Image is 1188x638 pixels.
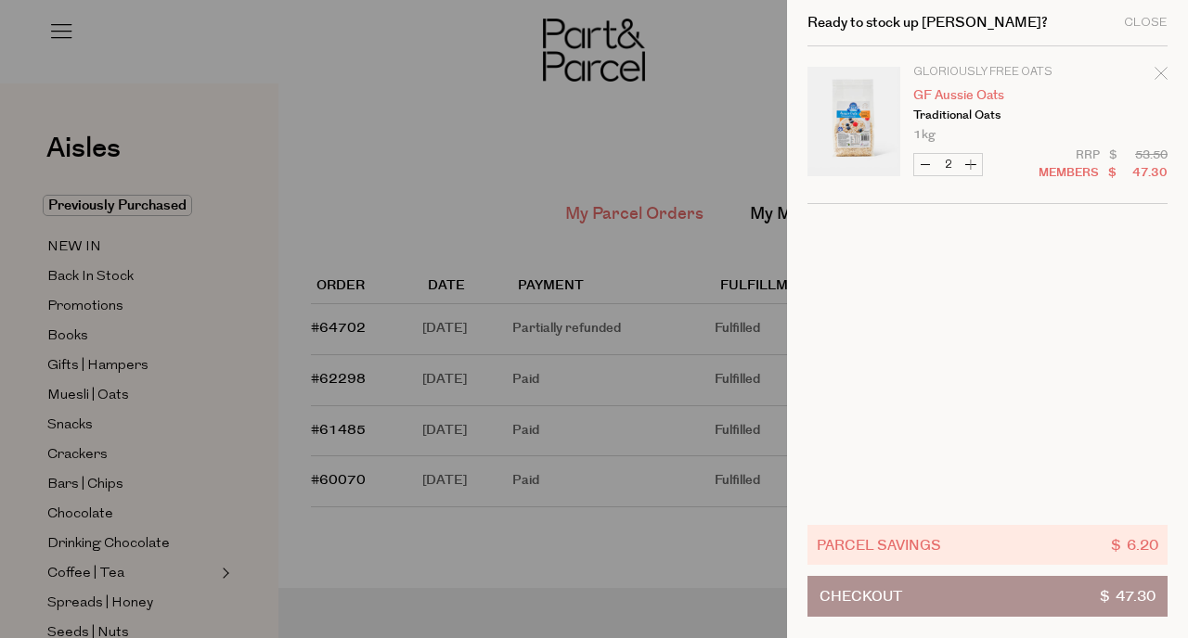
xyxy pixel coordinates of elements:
[1155,64,1168,89] div: Remove GF Aussie Oats
[1100,577,1156,616] span: $ 47.30
[817,534,941,555] span: Parcel Savings
[1124,17,1168,29] div: Close
[936,154,960,175] input: QTY GF Aussie Oats
[913,89,1057,102] a: GF Aussie Oats
[1111,534,1158,555] span: $ 6.20
[913,129,936,141] span: 1kg
[913,67,1057,78] p: Gloriously Free Oats
[807,576,1168,617] button: Checkout$ 47.30
[807,16,1048,30] h2: Ready to stock up [PERSON_NAME]?
[820,577,902,616] span: Checkout
[913,109,1057,121] p: Traditional Oats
